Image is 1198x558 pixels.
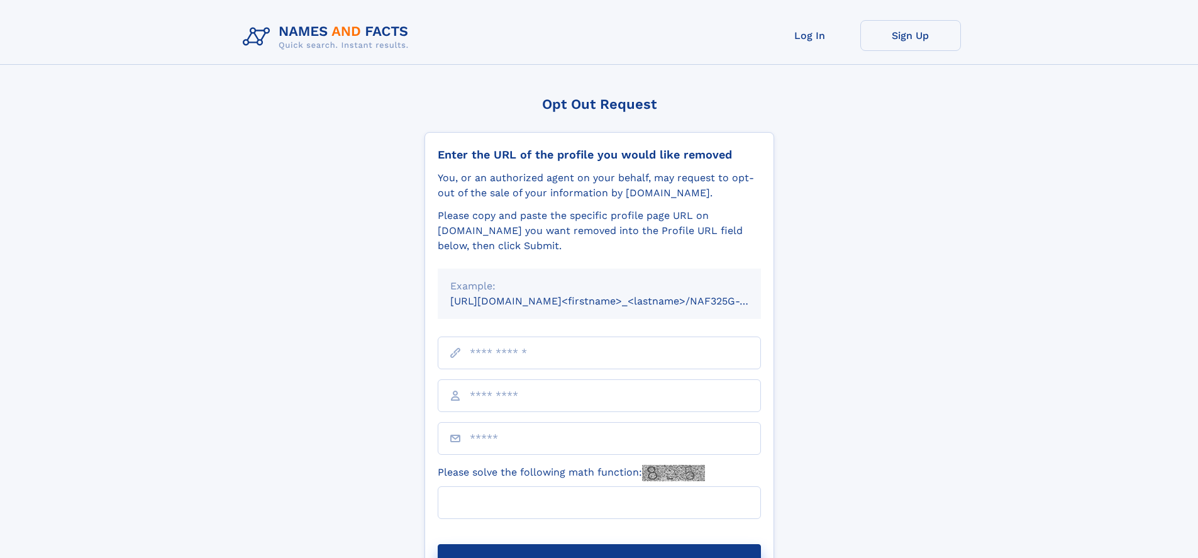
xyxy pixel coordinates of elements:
[438,465,705,481] label: Please solve the following math function:
[438,148,761,162] div: Enter the URL of the profile you would like removed
[238,20,419,54] img: Logo Names and Facts
[450,279,748,294] div: Example:
[860,20,961,51] a: Sign Up
[450,295,785,307] small: [URL][DOMAIN_NAME]<firstname>_<lastname>/NAF325G-xxxxxxxx
[438,208,761,254] div: Please copy and paste the specific profile page URL on [DOMAIN_NAME] you want removed into the Pr...
[760,20,860,51] a: Log In
[438,170,761,201] div: You, or an authorized agent on your behalf, may request to opt-out of the sale of your informatio...
[424,96,774,112] div: Opt Out Request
